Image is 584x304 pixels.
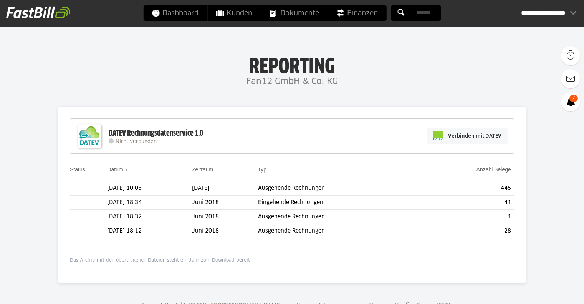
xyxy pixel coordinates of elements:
[116,139,157,144] span: Nicht verbunden
[258,166,267,173] a: Typ
[258,181,422,196] td: Ausgehende Rechnungen
[336,5,378,21] span: Finanzen
[270,5,319,21] span: Dokumente
[125,169,130,171] img: sort_desc.gif
[427,128,508,144] a: Verbinden mit DATEV
[6,6,70,18] img: fastbill_logo_white.png
[192,196,258,210] td: Juni 2018
[152,5,199,21] span: Dashboard
[107,166,123,173] a: Datum
[422,196,514,210] td: 41
[328,5,386,21] a: Finanzen
[192,224,258,238] td: Juni 2018
[448,132,501,140] span: Verbinden mit DATEV
[258,224,422,238] td: Ausgehende Rechnungen
[107,181,192,196] td: [DATE] 10:06
[107,196,192,210] td: [DATE] 18:34
[109,128,203,138] div: DATEV Rechnungsdatenservice 1.0
[77,54,507,74] h1: Reporting
[216,5,252,21] span: Kunden
[107,210,192,224] td: [DATE] 18:32
[74,121,105,151] img: DATEV-Datenservice Logo
[107,224,192,238] td: [DATE] 18:12
[207,5,261,21] a: Kunden
[422,181,514,196] td: 445
[422,210,514,224] td: 1
[258,196,422,210] td: Eingehende Rechnungen
[70,166,85,173] a: Status
[258,210,422,224] td: Ausgehende Rechnungen
[192,181,258,196] td: [DATE]
[561,92,580,111] a: 7
[143,5,207,21] a: Dashboard
[192,166,213,173] a: Zeitraum
[192,210,258,224] td: Juni 2018
[70,257,514,264] p: Das Archiv mit den übertragenen Dateien steht ein Jahr zum Download bereit
[525,281,576,300] iframe: Öffnet ein Widget, in dem Sie weitere Informationen finden
[261,5,328,21] a: Dokumente
[569,95,578,102] span: 7
[433,131,443,140] img: pi-datev-logo-farbig-24.svg
[476,166,511,173] a: Anzahl Belege
[422,224,514,238] td: 28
